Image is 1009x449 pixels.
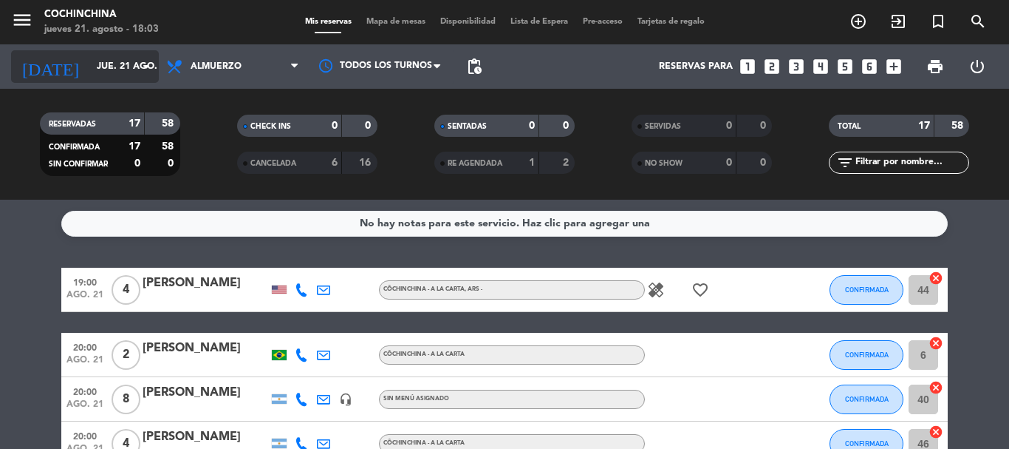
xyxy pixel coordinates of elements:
[503,18,575,26] span: Lista de Espera
[529,121,535,131] strong: 0
[112,275,140,305] span: 4
[968,58,986,75] i: power_settings_new
[854,155,968,171] input: Filtrar por nombre...
[49,121,96,128] span: RESERVADAS
[162,118,177,129] strong: 58
[575,18,630,26] span: Pre-acceso
[49,144,100,151] span: CONFIRMADA
[49,161,108,168] span: SIN CONFIRMAR
[448,160,502,167] span: RE AGENDADA
[360,215,650,232] div: No hay notas para este servicio. Haz clic para agregar una
[787,57,806,76] i: looks_3
[889,13,907,30] i: exit_to_app
[465,286,482,292] span: , ARS -
[830,340,903,370] button: CONFIRMADA
[66,355,103,372] span: ago. 21
[845,395,889,403] span: CONFIRMADA
[359,158,374,168] strong: 16
[845,286,889,294] span: CONFIRMADA
[112,385,140,414] span: 8
[918,121,930,131] strong: 17
[11,9,33,31] i: menu
[66,427,103,444] span: 20:00
[845,351,889,359] span: CONFIRMADA
[250,160,296,167] span: CANCELADA
[928,380,943,395] i: cancel
[66,399,103,416] span: ago. 21
[956,44,998,89] div: LOG OUT
[849,13,867,30] i: add_circle_outline
[143,428,268,447] div: [PERSON_NAME]
[836,154,854,172] i: filter_list
[298,18,359,26] span: Mis reservas
[383,286,482,292] span: CôChinChina - A LA CARTA
[563,121,572,131] strong: 0
[738,57,757,76] i: looks_one
[250,123,291,130] span: CHECK INS
[969,13,987,30] i: search
[845,439,889,448] span: CONFIRMADA
[928,336,943,351] i: cancel
[129,118,140,129] strong: 17
[143,274,268,293] div: [PERSON_NAME]
[926,58,944,75] span: print
[929,13,947,30] i: turned_in_not
[359,18,433,26] span: Mapa de mesas
[835,57,855,76] i: looks_5
[134,158,140,169] strong: 0
[112,340,140,370] span: 2
[137,58,155,75] i: arrow_drop_down
[760,121,769,131] strong: 0
[44,22,159,37] div: jueves 21. agosto - 18:03
[830,385,903,414] button: CONFIRMADA
[11,9,33,36] button: menu
[383,440,465,446] span: CôChinChina - A LA CARTA
[860,57,879,76] i: looks_6
[838,123,861,130] span: TOTAL
[129,141,140,152] strong: 17
[630,18,712,26] span: Tarjetas de regalo
[365,121,374,131] strong: 0
[143,383,268,402] div: [PERSON_NAME]
[726,158,732,168] strong: 0
[66,273,103,290] span: 19:00
[332,158,338,168] strong: 6
[647,281,665,299] i: healing
[760,158,769,168] strong: 0
[645,160,683,167] span: NO SHOW
[928,425,943,439] i: cancel
[465,58,483,75] span: pending_actions
[11,50,89,83] i: [DATE]
[762,57,781,76] i: looks_two
[162,141,177,152] strong: 58
[332,121,338,131] strong: 0
[168,158,177,169] strong: 0
[645,123,681,130] span: SERVIDAS
[529,158,535,168] strong: 1
[66,290,103,307] span: ago. 21
[691,281,709,299] i: favorite_border
[928,271,943,286] i: cancel
[811,57,830,76] i: looks_4
[66,382,103,399] span: 20:00
[659,61,733,72] span: Reservas para
[563,158,572,168] strong: 2
[433,18,503,26] span: Disponibilidad
[191,61,242,72] span: Almuerzo
[66,338,103,355] span: 20:00
[951,121,966,131] strong: 58
[44,7,159,22] div: Cochinchina
[448,123,487,130] span: SENTADAS
[726,121,732,131] strong: 0
[383,351,465,357] span: CôChinChina - A LA CARTA
[830,275,903,305] button: CONFIRMADA
[143,339,268,358] div: [PERSON_NAME]
[383,396,449,402] span: Sin menú asignado
[339,393,352,406] i: headset_mic
[884,57,903,76] i: add_box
